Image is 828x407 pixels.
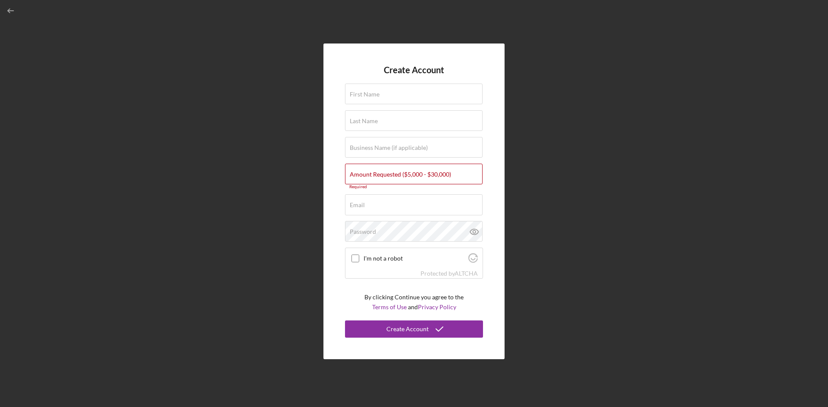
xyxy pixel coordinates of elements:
label: Email [350,202,365,208]
label: Business Name (if applicable) [350,144,428,151]
a: Privacy Policy [418,303,456,311]
div: Create Account [386,320,429,338]
div: Protected by [420,270,478,277]
a: Visit Altcha.org [468,257,478,264]
label: Password [350,228,376,235]
label: First Name [350,91,379,98]
a: Terms of Use [372,303,407,311]
p: By clicking Continue you agree to the and [364,292,464,312]
label: Last Name [350,118,378,124]
label: Amount Requested ($5,000 - $30,000) [350,171,451,178]
a: Visit Altcha.org [455,270,478,277]
button: Create Account [345,320,483,338]
label: I'm not a robot [364,255,466,262]
div: Required [345,184,483,190]
h4: Create Account [384,65,444,75]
